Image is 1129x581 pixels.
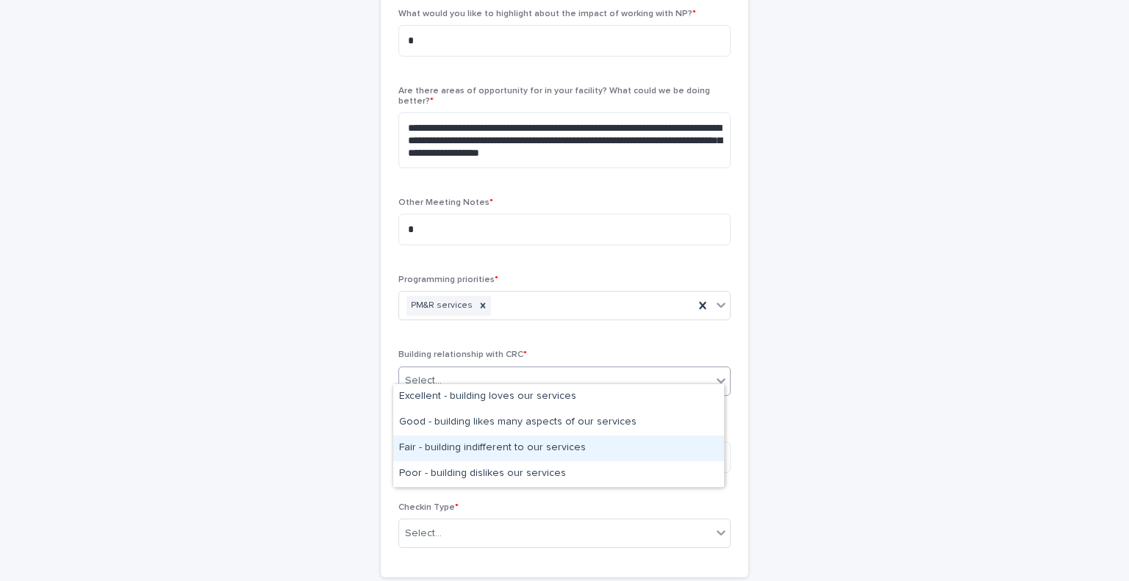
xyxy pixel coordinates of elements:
[405,373,442,389] div: Select...
[398,198,493,207] span: Other Meeting Notes
[398,503,459,512] span: Checkin Type
[393,384,724,410] div: Excellent - building loves our services
[398,10,696,18] span: What would you like to highlight about the impact of working with NP?
[398,87,710,106] span: Are there areas of opportunity for in your facility? What could we be doing better?
[405,526,442,541] div: Select...
[393,436,724,461] div: Fair - building indifferent to our services
[406,296,475,316] div: PM&R services
[393,410,724,436] div: Good - building likes many aspects of our services
[398,275,498,284] span: Programming priorities
[393,461,724,487] div: Poor - building dislikes our services
[398,350,527,359] span: Building relationship with CRC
